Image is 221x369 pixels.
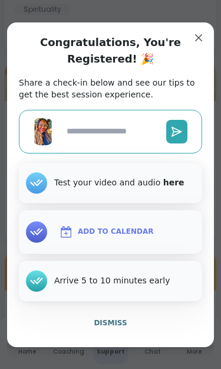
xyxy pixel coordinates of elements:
button: Dismiss [19,311,202,335]
h2: Share a check-in below and see our tips to get the best session experience. [19,77,202,100]
div: Arrive 5 to 10 minutes early [54,275,170,287]
a: here [163,178,184,187]
button: Add to Calendar [54,220,158,244]
h1: Congratulations, You're Registered! 🎉 [19,34,202,67]
img: ShareWell Logomark [59,225,73,239]
span: Add to Calendar [78,226,153,238]
div: Test your video and audio [54,177,184,189]
img: ranequakb [29,117,57,146]
span: Dismiss [94,319,127,327]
